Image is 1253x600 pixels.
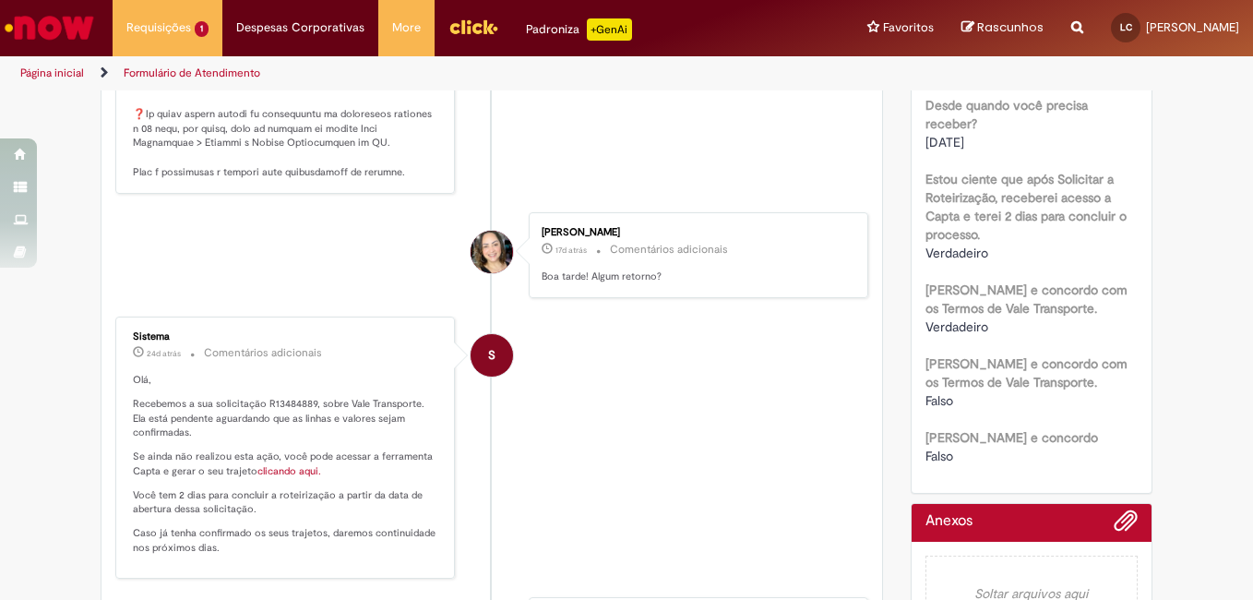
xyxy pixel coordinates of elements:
[133,488,440,517] p: Você tem 2 dias para concluir a roteirização a partir da data de abertura dessa solicitação.
[925,171,1127,243] b: Estou ciente que após Solicitar a Roteirização, receberei acesso a Capta e terei 2 dias para conc...
[471,231,513,273] div: Fabiana Raimundo De Carvalho
[925,318,988,335] span: Verdadeiro
[587,18,632,41] p: +GenAi
[14,56,821,90] ul: Trilhas de página
[124,66,260,80] a: Formulário de Atendimento
[236,18,364,37] span: Despesas Corporativas
[925,355,1128,390] b: [PERSON_NAME] e concordo com os Termos de Vale Transporte.
[1120,21,1132,33] span: LC
[1114,509,1138,542] button: Adicionar anexos
[977,18,1044,36] span: Rascunhos
[133,450,440,478] p: Se ainda não realizou esta ação, você pode acessar a ferramenta Capta e gerar o seu trajeto
[133,526,440,555] p: Caso já tenha confirmado os seus trajetos, daremos continuidade nos próximos dias.
[126,18,191,37] span: Requisições
[925,245,988,261] span: Verdadeiro
[147,348,181,359] time: 05/09/2025 13:39:37
[925,134,964,150] span: [DATE]
[542,227,849,238] div: [PERSON_NAME]
[147,348,181,359] span: 24d atrás
[555,245,587,256] span: 17d atrás
[542,270,849,284] p: Boa tarde! Algum retorno?
[133,397,440,440] p: Recebemos a sua solicitação R13484889, sobre Vale Transporte. Ela está pendente aguardando que as...
[555,245,587,256] time: 12/09/2025 14:47:06
[925,282,1128,317] b: [PERSON_NAME] e concordo com os Termos de Vale Transporte.
[925,448,953,464] span: Falso
[2,9,97,46] img: ServiceNow
[257,464,321,478] a: clicando aqui.
[961,19,1044,37] a: Rascunhos
[20,66,84,80] a: Página inicial
[526,18,632,41] div: Padroniza
[448,13,498,41] img: click_logo_yellow_360x200.png
[1146,19,1239,35] span: [PERSON_NAME]
[392,18,421,37] span: More
[883,18,934,37] span: Favoritos
[925,97,1088,132] b: Desde quando você precisa receber?
[204,345,322,361] small: Comentários adicionais
[925,513,973,530] h2: Anexos
[610,242,728,258] small: Comentários adicionais
[133,331,440,342] div: Sistema
[925,429,1098,446] b: [PERSON_NAME] e concordo
[488,333,495,378] span: S
[195,21,209,37] span: 1
[471,334,513,377] div: System
[925,392,953,409] span: Falso
[133,373,440,388] p: Olá,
